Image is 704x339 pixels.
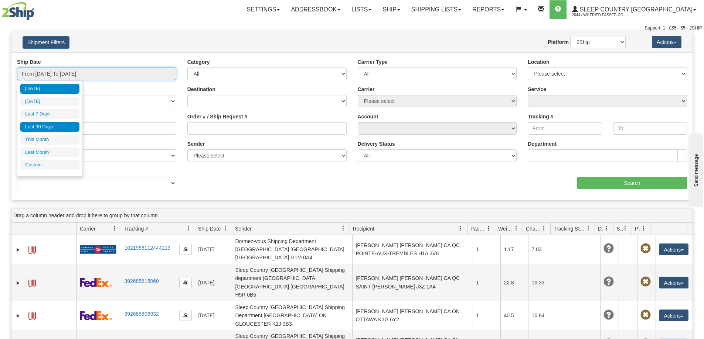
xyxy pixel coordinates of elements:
[20,160,79,170] li: Custom
[353,225,374,232] span: Recipient
[346,0,377,19] a: Lists
[613,122,687,135] input: To
[603,277,614,287] span: Unknown
[358,58,388,66] label: Carrier Type
[108,222,121,235] a: Carrier filter column settings
[358,140,395,148] label: Delivery Status
[198,225,221,232] span: Ship Date
[577,177,687,189] input: Search
[219,222,232,235] a: Ship Date filter column settings
[526,225,541,232] span: Charge
[659,309,688,321] button: Actions
[548,38,569,46] label: Platform
[20,122,79,132] li: Last 30 Days
[528,140,557,148] label: Department
[195,301,232,330] td: [DATE]
[28,309,36,321] a: Label
[510,222,523,235] a: Weight filter column settings
[619,222,632,235] a: Shipment Issues filter column settings
[640,277,651,287] span: Pickup Not Assigned
[635,225,641,232] span: Pickup Status
[28,243,36,255] a: Label
[235,225,252,232] span: Sender
[232,301,352,330] td: Sleep Country [GEOGRAPHIC_DATA] Shipping Department [GEOGRAPHIC_DATA] ON GLOUCESTER K1J 0B3
[578,6,693,13] span: Sleep Country [GEOGRAPHIC_DATA]
[20,109,79,119] li: Last 7 Days
[17,58,41,66] label: Ship Date
[80,311,112,320] img: 2 - FedEx Express®
[358,86,375,93] label: Carrier
[500,301,528,330] td: 40.5
[473,301,500,330] td: 1
[528,58,549,66] label: Location
[232,235,352,264] td: Dormez-vous Shipping Department [GEOGRAPHIC_DATA] [GEOGRAPHIC_DATA] [GEOGRAPHIC_DATA] G1M 0A4
[20,84,79,94] li: [DATE]
[640,310,651,320] span: Pickup Not Assigned
[582,222,595,235] a: Tracking Status filter column settings
[528,122,602,135] input: From
[23,36,69,49] button: Shipment Filters
[352,264,473,301] td: [PERSON_NAME] [PERSON_NAME] CA QC SAINT-[PERSON_NAME] J3Z 1A4
[179,310,192,321] button: Copy to clipboard
[455,222,467,235] a: Recipient filter column settings
[500,264,528,301] td: 22.8
[80,225,96,232] span: Carrier
[358,113,378,120] label: Account
[598,225,604,232] span: Delivery Status
[498,225,514,232] span: Weight
[14,246,22,253] a: Expand
[6,6,68,12] div: Send message
[14,279,22,287] a: Expand
[352,301,473,330] td: [PERSON_NAME] [PERSON_NAME] CA ON OTTAWA K1G 6Y2
[572,11,628,19] span: 2044 / Wilfried.Passee-Coutrin
[377,0,405,19] a: Ship
[637,222,650,235] a: Pickup Status filter column settings
[182,222,195,235] a: Tracking # filter column settings
[2,25,702,31] div: Support: 1 - 855 - 55 - 2SHIP
[179,277,192,288] button: Copy to clipboard
[80,278,112,287] img: 2 - FedEx Express®
[406,0,467,19] a: Shipping lists
[195,264,232,301] td: [DATE]
[528,86,546,93] label: Service
[470,225,486,232] span: Packages
[528,235,556,264] td: 7.03
[567,0,702,19] a: Sleep Country [GEOGRAPHIC_DATA] 2044 / Wilfried.Passee-Coutrin
[195,235,232,264] td: [DATE]
[11,208,693,223] div: grid grouping header
[500,235,528,264] td: 1.17
[473,235,500,264] td: 1
[187,113,248,120] label: Order # / Ship Request #
[179,244,192,255] button: Copy to clipboard
[124,311,159,317] a: 392685806932
[80,245,116,254] img: 20 - Canada Post
[528,264,556,301] td: 16.33
[640,243,651,254] span: Pickup Not Assigned
[14,312,22,319] a: Expand
[124,225,148,232] span: Tracking #
[603,310,614,320] span: Unknown
[285,0,346,19] a: Addressbook
[659,277,688,288] button: Actions
[124,245,170,251] a: 1021988112444113
[20,148,79,158] li: Last Month
[337,222,350,235] a: Sender filter column settings
[528,301,556,330] td: 16.84
[528,113,553,120] label: Tracking #
[616,225,623,232] span: Shipment Issues
[28,276,36,288] a: Label
[124,278,159,284] a: 392685615060
[473,264,500,301] td: 1
[687,132,703,207] iframe: chat widget
[187,58,210,66] label: Category
[232,264,352,301] td: Sleep Country [GEOGRAPHIC_DATA] Shipping department [GEOGRAPHIC_DATA] [GEOGRAPHIC_DATA] [GEOGRAPH...
[652,36,681,48] button: Actions
[187,140,205,148] label: Sender
[554,225,586,232] span: Tracking Status
[2,2,34,20] img: logo2044.jpg
[659,243,688,255] button: Actions
[538,222,550,235] a: Charge filter column settings
[482,222,495,235] a: Packages filter column settings
[603,243,614,254] span: Unknown
[601,222,613,235] a: Delivery Status filter column settings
